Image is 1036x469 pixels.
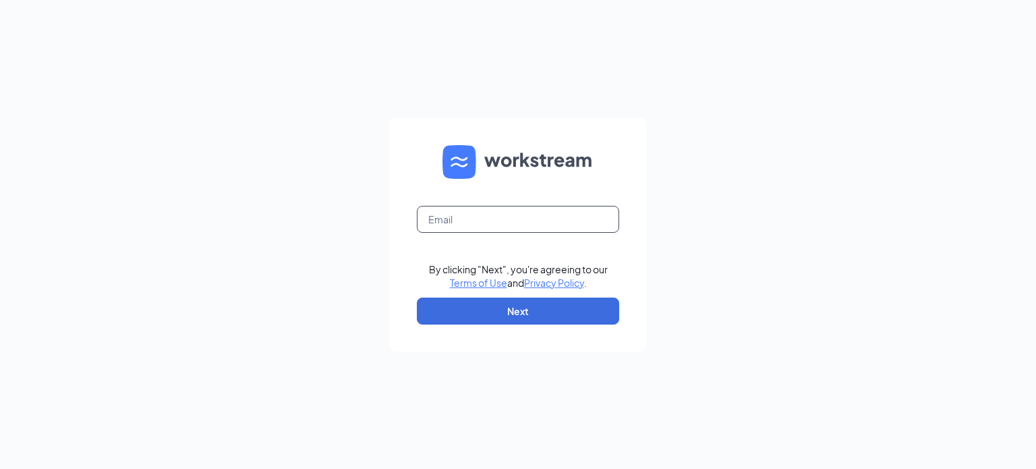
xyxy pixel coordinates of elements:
[417,206,619,233] input: Email
[524,277,584,289] a: Privacy Policy
[442,145,594,179] img: WS logo and Workstream text
[450,277,507,289] a: Terms of Use
[429,263,608,289] div: By clicking "Next", you're agreeing to our and .
[417,298,619,325] button: Next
